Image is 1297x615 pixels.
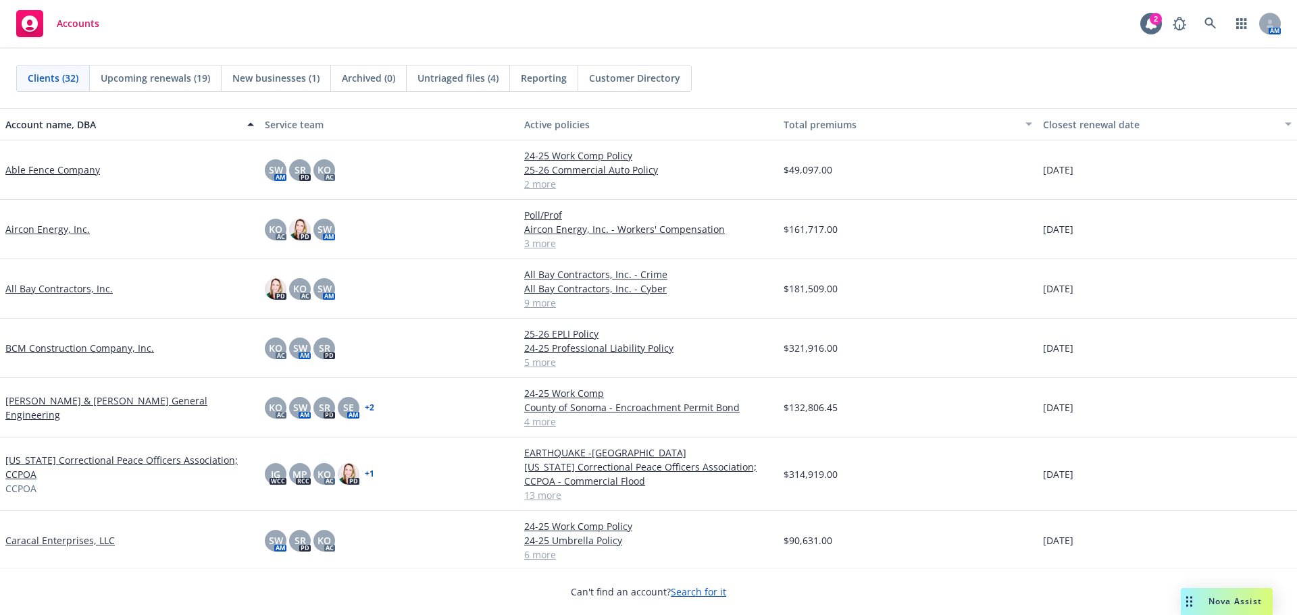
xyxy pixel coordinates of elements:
[524,208,773,222] a: Poll/Prof
[342,71,395,85] span: Archived (0)
[524,177,773,191] a: 2 more
[293,400,307,415] span: SW
[317,467,331,481] span: KO
[5,222,90,236] a: Aircon Energy, Inc.
[317,163,331,177] span: KO
[1043,341,1073,355] span: [DATE]
[295,163,306,177] span: SR
[519,108,778,140] button: Active policies
[1181,588,1273,615] button: Nova Assist
[101,71,210,85] span: Upcoming renewals (19)
[1043,533,1073,547] span: [DATE]
[5,163,100,177] a: Able Fence Company
[11,5,105,43] a: Accounts
[524,296,773,310] a: 9 more
[524,415,773,429] a: 4 more
[269,341,282,355] span: KO
[524,533,773,547] a: 24-25 Umbrella Policy
[524,267,773,282] a: All Bay Contractors, Inc. - Crime
[1181,588,1198,615] div: Drag to move
[524,400,773,415] a: County of Sonoma - Encroachment Permit Bond
[365,404,374,412] a: + 2
[5,117,239,132] div: Account name, DBA
[1043,400,1073,415] span: [DATE]
[265,278,286,300] img: photo
[338,463,359,485] img: photo
[271,467,280,481] span: JG
[784,341,838,355] span: $321,916.00
[589,71,680,85] span: Customer Directory
[269,222,282,236] span: KO
[1043,467,1073,481] span: [DATE]
[317,533,331,547] span: KO
[317,222,332,236] span: SW
[5,453,254,481] a: [US_STATE] Correctional Peace Officers Association; CCPOA
[524,236,773,250] a: 3 more
[1038,108,1297,140] button: Closest renewal date
[269,400,282,415] span: KO
[293,341,307,355] span: SW
[417,71,499,85] span: Untriaged files (4)
[5,282,113,296] a: All Bay Contractors, Inc.
[524,222,773,236] a: Aircon Energy, Inc. - Workers' Compensation
[293,282,307,296] span: KO
[1043,282,1073,296] span: [DATE]
[57,18,99,29] span: Accounts
[1209,595,1262,607] span: Nova Assist
[524,446,773,460] a: EARTHQUAKE -[GEOGRAPHIC_DATA]
[524,488,773,502] a: 13 more
[319,400,330,415] span: SR
[778,108,1038,140] button: Total premiums
[571,585,726,599] span: Can't find an account?
[524,117,773,132] div: Active policies
[1043,163,1073,177] span: [DATE]
[1197,10,1224,37] a: Search
[259,108,519,140] button: Service team
[784,163,832,177] span: $49,097.00
[1043,222,1073,236] span: [DATE]
[365,470,374,478] a: + 1
[5,341,154,355] a: BCM Construction Company, Inc.
[317,282,332,296] span: SW
[1166,10,1193,37] a: Report a Bug
[524,355,773,369] a: 5 more
[784,222,838,236] span: $161,717.00
[269,533,283,547] span: SW
[232,71,320,85] span: New businesses (1)
[319,341,330,355] span: SR
[343,400,354,415] span: SE
[784,282,838,296] span: $181,509.00
[521,71,567,85] span: Reporting
[524,519,773,533] a: 24-25 Work Comp Policy
[1228,10,1255,37] a: Switch app
[5,533,115,547] a: Caracal Enterprises, LLC
[293,467,307,481] span: MP
[289,219,311,240] img: photo
[524,149,773,163] a: 24-25 Work Comp Policy
[671,585,726,598] a: Search for it
[265,117,513,132] div: Service team
[269,163,283,177] span: SW
[524,163,773,177] a: 25-26 Commercial Auto Policy
[524,282,773,296] a: All Bay Contractors, Inc. - Cyber
[1150,13,1162,25] div: 2
[524,460,773,488] a: [US_STATE] Correctional Peace Officers Association; CCPOA - Commercial Flood
[784,467,838,481] span: $314,919.00
[524,341,773,355] a: 24-25 Professional Liability Policy
[524,547,773,562] a: 6 more
[524,327,773,341] a: 25-26 EPLI Policy
[784,533,832,547] span: $90,631.00
[784,117,1017,132] div: Total premiums
[1043,117,1277,132] div: Closest renewal date
[524,386,773,400] a: 24-25 Work Comp
[5,481,36,496] span: CCPOA
[784,400,838,415] span: $132,806.45
[5,394,254,422] a: [PERSON_NAME] & [PERSON_NAME] General Engineering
